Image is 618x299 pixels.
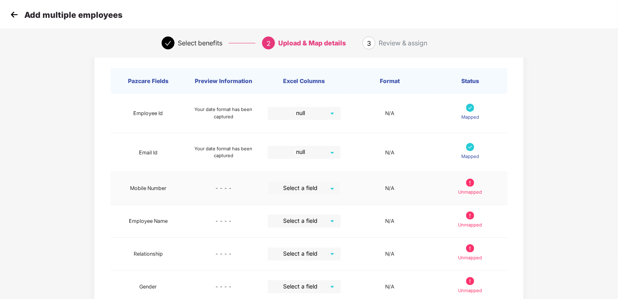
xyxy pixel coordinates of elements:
[367,39,371,47] span: 3
[24,10,122,20] p: Add multiple employees
[185,68,261,94] th: Preview Information
[272,146,336,159] span: null
[458,222,482,229] p: Unmapped
[185,172,261,205] td: - - - -
[347,205,433,238] td: N/A
[347,172,433,205] td: N/A
[192,106,255,121] div: Your date format has been captured
[347,238,433,271] td: N/A
[261,68,347,94] th: Excel Columns
[461,114,479,121] p: Mapped
[111,205,185,238] td: Employee Name
[111,94,185,133] td: Employee Id
[458,254,482,262] p: Unmapped
[466,179,474,187] img: svg+xml;base64,PHN2ZyB4bWxucz0iaHR0cDovL3d3dy53My5vcmcvMjAwMC9zdmciIHdpZHRoPSIxOS45OTkiIGhlaWdodD...
[178,36,222,49] div: Select benefits
[111,238,185,271] td: Relationship
[458,189,482,196] p: Unmapped
[272,107,336,120] span: null
[466,277,474,285] img: svg+xml;base64,PHN2ZyB4bWxucz0iaHR0cDovL3d3dy53My5vcmcvMjAwMC9zdmciIHdpZHRoPSIxOS45OTkiIGhlaWdodD...
[347,68,433,94] th: Format
[111,133,185,173] td: Email Id
[185,205,261,238] td: - - - -
[192,145,255,160] div: Your date format has been captured
[165,40,171,47] span: check
[8,9,20,21] img: svg+xml;base64,PHN2ZyB4bWxucz0iaHR0cDovL3d3dy53My5vcmcvMjAwMC9zdmciIHdpZHRoPSIzMCIgaGVpZ2h0PSIzMC...
[466,211,474,220] img: svg+xml;base64,PHN2ZyB4bWxucz0iaHR0cDovL3d3dy53My5vcmcvMjAwMC9zdmciIHdpZHRoPSIxOS45OTkiIGhlaWdodD...
[379,36,427,49] div: Review & assign
[466,244,474,252] img: svg+xml;base64,PHN2ZyB4bWxucz0iaHR0cDovL3d3dy53My5vcmcvMjAwMC9zdmciIHdpZHRoPSIxOS45OTkiIGhlaWdodD...
[111,172,185,205] td: Mobile Number
[111,68,185,94] th: Pazcare Fields
[278,36,346,49] div: Upload & Map details
[347,133,433,173] td: N/A
[433,68,507,94] th: Status
[466,143,474,151] img: svg+xml;base64,PHN2ZyB4bWxucz0iaHR0cDovL3d3dy53My5vcmcvMjAwMC9zdmciIHdpZHRoPSIxNyIgaGVpZ2h0PSIxNy...
[347,94,433,133] td: N/A
[461,153,479,160] p: Mapped
[266,39,271,47] span: 2
[185,238,261,271] td: - - - -
[466,104,474,112] img: svg+xml;base64,PHN2ZyB4bWxucz0iaHR0cDovL3d3dy53My5vcmcvMjAwMC9zdmciIHdpZHRoPSIxNyIgaGVpZ2h0PSIxNy...
[458,287,482,295] p: Unmapped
